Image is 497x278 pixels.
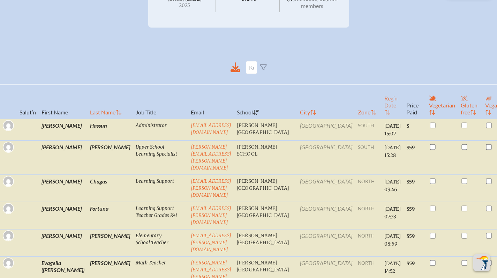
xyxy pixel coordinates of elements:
a: [EMAIL_ADDRESS][PERSON_NAME][DOMAIN_NAME] [191,205,231,225]
td: [PERSON_NAME] [39,175,87,202]
td: Administrator [133,119,188,141]
input: Keyword Filter [246,61,257,74]
td: [PERSON_NAME][GEOGRAPHIC_DATA] [234,175,297,202]
td: [GEOGRAPHIC_DATA] [297,141,355,175]
span: [DATE] 15:28 [384,145,401,158]
td: north [355,202,382,229]
a: [EMAIL_ADDRESS][PERSON_NAME][DOMAIN_NAME] [191,233,231,253]
img: Gravatar [3,142,13,152]
td: Fortuna [87,202,133,229]
td: north [355,229,382,256]
td: [PERSON_NAME][GEOGRAPHIC_DATA] [234,229,297,256]
th: Email [188,84,234,119]
td: [PERSON_NAME][GEOGRAPHIC_DATA] [234,119,297,141]
td: [PERSON_NAME][GEOGRAPHIC_DATA] [234,202,297,229]
img: To the top [475,256,489,270]
span: $59 [406,145,415,151]
span: [DATE] 07:33 [384,206,401,220]
th: First Name [39,84,87,119]
td: [GEOGRAPHIC_DATA] [297,119,355,141]
th: Zone [355,84,382,119]
td: north [355,175,382,202]
th: Job Title [133,84,188,119]
td: Chagas [87,175,133,202]
img: Gravatar [3,231,13,241]
td: [PERSON_NAME] [39,119,87,141]
td: [PERSON_NAME] [39,229,87,256]
td: south [355,141,382,175]
td: [PERSON_NAME] School [234,141,297,175]
img: Gravatar [3,258,13,268]
span: [DATE] 08:59 [384,233,401,247]
td: Hassun [87,119,133,141]
td: [GEOGRAPHIC_DATA] [297,202,355,229]
td: [GEOGRAPHIC_DATA] [297,175,355,202]
span: $59 [406,206,415,212]
div: Download to CSV [231,62,240,73]
button: Scroll Top [473,254,490,271]
td: [PERSON_NAME] [87,141,133,175]
td: [PERSON_NAME] [39,141,87,175]
a: [EMAIL_ADDRESS][DOMAIN_NAME] [191,122,231,135]
span: 2025 [159,3,210,8]
img: Gravatar [3,121,13,130]
th: Reg’n Date [382,84,404,119]
th: Vegetarian [426,84,458,119]
img: Gravatar [3,176,13,186]
span: [DATE] 09:46 [384,179,401,193]
th: Last Name [87,84,133,119]
td: [GEOGRAPHIC_DATA] [297,229,355,256]
a: [EMAIL_ADDRESS][PERSON_NAME][DOMAIN_NAME] [191,178,231,198]
td: south [355,119,382,141]
th: Price Paid [404,84,426,119]
span: $59 [406,179,415,185]
th: Gluten-free [458,84,482,119]
span: [DATE] 15:07 [384,123,401,137]
img: Gravatar [3,204,13,213]
span: $59 [406,233,415,239]
td: Upper School Learning Specialist [133,141,188,175]
span: $59 [406,261,415,266]
a: [PERSON_NAME][EMAIL_ADDRESS][PERSON_NAME][DOMAIN_NAME] [191,144,231,171]
th: City [297,84,355,119]
td: Elementary School Teacher [133,229,188,256]
td: [PERSON_NAME] [87,229,133,256]
span: $ [406,123,409,129]
td: [PERSON_NAME] [39,202,87,229]
td: Learning Support [133,175,188,202]
span: [DATE] 14:52 [384,261,401,274]
td: Learning Support Teacher Grades K+1 [133,202,188,229]
th: Salut’n [17,84,39,119]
